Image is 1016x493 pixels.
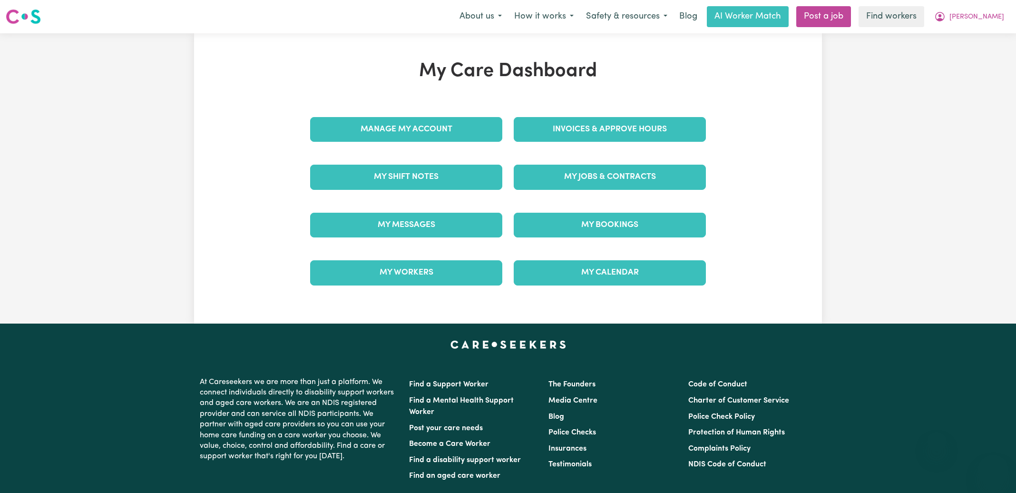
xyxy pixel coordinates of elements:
[409,440,490,448] a: Become a Care Worker
[707,6,789,27] a: AI Worker Match
[859,6,924,27] a: Find workers
[796,6,851,27] a: Post a job
[409,456,521,464] a: Find a disability support worker
[580,7,674,27] button: Safety & resources
[514,165,706,189] a: My Jobs & Contracts
[688,429,785,436] a: Protection of Human Rights
[310,260,502,285] a: My Workers
[688,381,747,388] a: Code of Conduct
[928,7,1010,27] button: My Account
[548,445,586,453] a: Insurances
[6,8,41,25] img: Careseekers logo
[674,6,703,27] a: Blog
[409,381,488,388] a: Find a Support Worker
[310,213,502,237] a: My Messages
[450,341,566,348] a: Careseekers home page
[514,260,706,285] a: My Calendar
[409,472,500,480] a: Find an aged care worker
[927,432,946,451] iframe: Close message
[508,7,580,27] button: How it works
[453,7,508,27] button: About us
[949,12,1004,22] span: [PERSON_NAME]
[548,397,597,404] a: Media Centre
[548,461,592,468] a: Testimonials
[514,213,706,237] a: My Bookings
[688,397,789,404] a: Charter of Customer Service
[6,6,41,28] a: Careseekers logo
[310,165,502,189] a: My Shift Notes
[548,413,564,421] a: Blog
[688,461,766,468] a: NDIS Code of Conduct
[978,455,1008,485] iframe: Button to launch messaging window
[304,60,712,83] h1: My Care Dashboard
[548,381,596,388] a: The Founders
[688,413,755,421] a: Police Check Policy
[409,397,514,416] a: Find a Mental Health Support Worker
[688,445,751,453] a: Complaints Policy
[200,373,398,466] p: At Careseekers we are more than just a platform. We connect individuals directly to disability su...
[548,429,596,436] a: Police Checks
[409,424,483,432] a: Post your care needs
[514,117,706,142] a: Invoices & Approve Hours
[310,117,502,142] a: Manage My Account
